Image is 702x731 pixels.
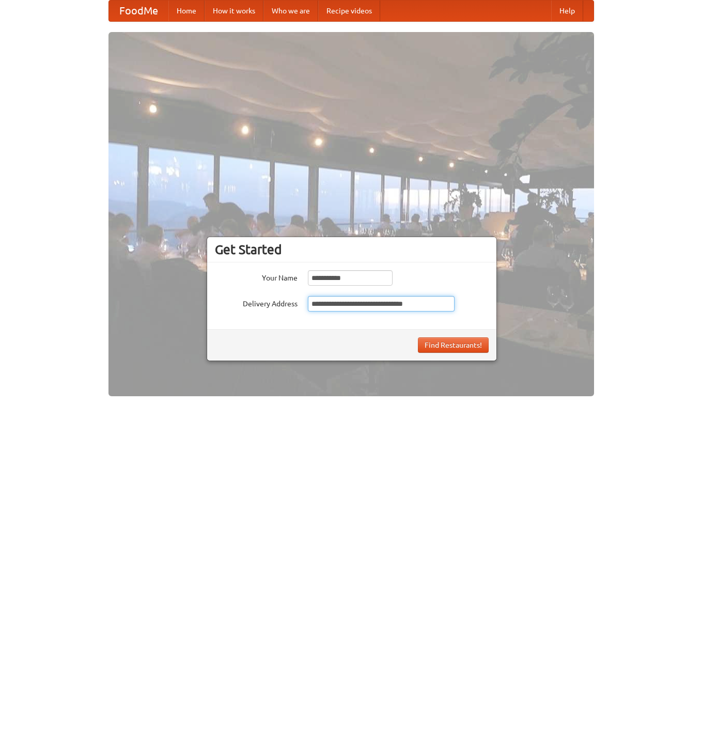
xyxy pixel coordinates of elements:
a: Home [168,1,205,21]
a: Who we are [263,1,318,21]
a: FoodMe [109,1,168,21]
a: Recipe videos [318,1,380,21]
button: Find Restaurants! [418,337,489,353]
label: Your Name [215,270,298,283]
label: Delivery Address [215,296,298,309]
a: How it works [205,1,263,21]
a: Help [551,1,583,21]
h3: Get Started [215,242,489,257]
